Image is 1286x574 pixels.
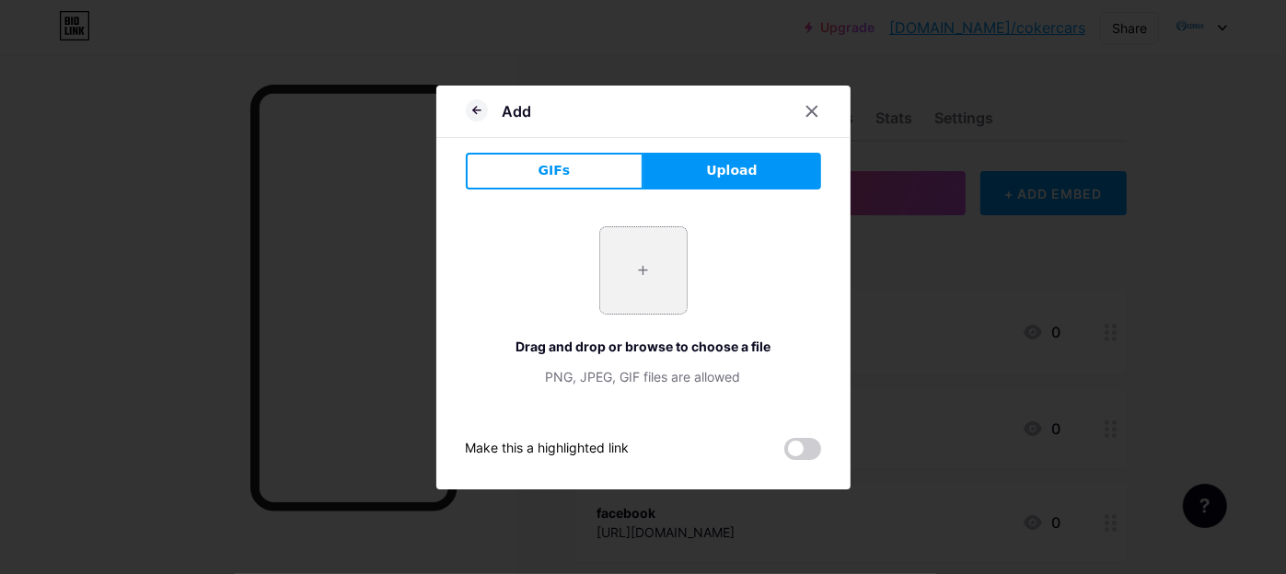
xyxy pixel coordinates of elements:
span: GIFs [539,161,571,180]
div: Add [503,100,532,122]
div: PNG, JPEG, GIF files are allowed [466,367,821,386]
div: Drag and drop or browse to choose a file [466,337,821,356]
button: Upload [643,153,821,189]
span: Upload [706,161,757,180]
div: Make this a highlighted link [466,438,630,460]
button: GIFs [466,153,643,189]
